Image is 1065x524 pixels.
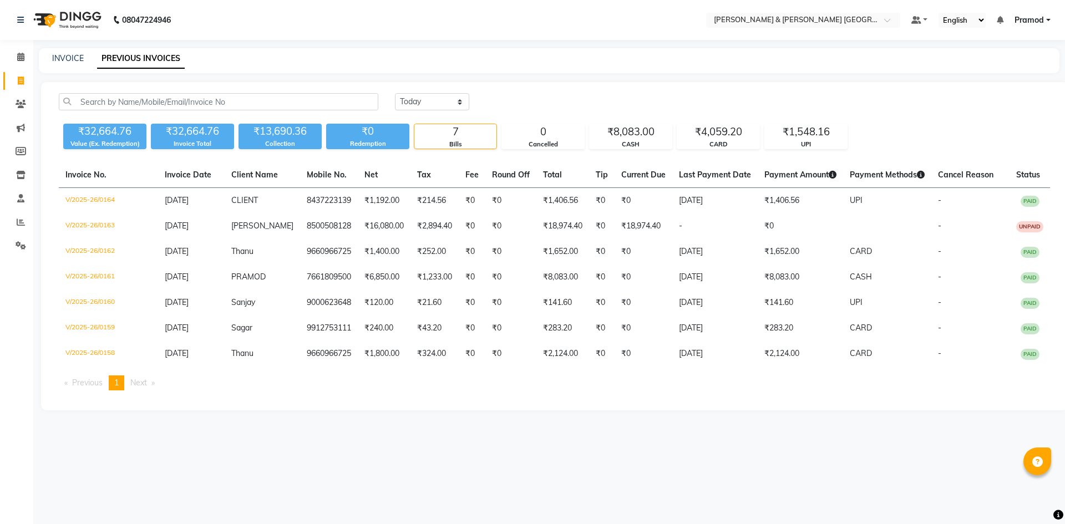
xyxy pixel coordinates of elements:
[589,316,615,341] td: ₹0
[1016,221,1043,232] span: UNPAID
[938,323,941,333] span: -
[231,246,253,256] span: Thanu
[758,188,843,214] td: ₹1,406.56
[615,213,672,239] td: ₹18,974.40
[114,378,119,388] span: 1
[300,341,358,367] td: 9660966725
[1015,14,1044,26] span: Pramod
[410,188,459,214] td: ₹214.56
[765,140,847,149] div: UPI
[485,239,536,264] td: ₹0
[850,348,872,358] span: CARD
[589,213,615,239] td: ₹0
[72,378,103,388] span: Previous
[122,4,171,35] b: 08047224946
[165,246,189,256] span: [DATE]
[364,170,378,180] span: Net
[410,239,459,264] td: ₹252.00
[615,290,672,316] td: ₹0
[536,188,589,214] td: ₹1,406.56
[1021,272,1039,283] span: PAID
[231,195,258,205] span: CLIENT
[590,140,672,149] div: CASH
[1016,170,1040,180] span: Status
[1021,349,1039,360] span: PAID
[615,264,672,290] td: ₹0
[358,213,410,239] td: ₹16,080.00
[231,221,293,231] span: [PERSON_NAME]
[465,170,479,180] span: Fee
[239,139,322,149] div: Collection
[59,93,378,110] input: Search by Name/Mobile/Email/Invoice No
[59,188,158,214] td: V/2025-26/0164
[28,4,104,35] img: logo
[672,188,758,214] td: [DATE]
[459,290,485,316] td: ₹0
[672,264,758,290] td: [DATE]
[850,246,872,256] span: CARD
[414,140,496,149] div: Bills
[543,170,562,180] span: Total
[615,341,672,367] td: ₹0
[589,188,615,214] td: ₹0
[938,221,941,231] span: -
[589,290,615,316] td: ₹0
[850,272,872,282] span: CASH
[850,297,863,307] span: UPI
[850,323,872,333] span: CARD
[63,124,146,139] div: ₹32,664.76
[165,221,189,231] span: [DATE]
[459,264,485,290] td: ₹0
[850,195,863,205] span: UPI
[59,213,158,239] td: V/2025-26/0163
[758,341,843,367] td: ₹2,124.00
[165,297,189,307] span: [DATE]
[52,53,84,63] a: INVOICE
[59,290,158,316] td: V/2025-26/0160
[485,290,536,316] td: ₹0
[589,341,615,367] td: ₹0
[231,170,278,180] span: Client Name
[358,239,410,264] td: ₹1,400.00
[63,139,146,149] div: Value (Ex. Redemption)
[672,316,758,341] td: [DATE]
[758,264,843,290] td: ₹8,083.00
[165,272,189,282] span: [DATE]
[459,188,485,214] td: ₹0
[938,195,941,205] span: -
[758,316,843,341] td: ₹283.20
[326,124,409,139] div: ₹0
[492,170,530,180] span: Round Off
[231,297,255,307] span: Sanjay
[165,170,211,180] span: Invoice Date
[850,170,925,180] span: Payment Methods
[65,170,106,180] span: Invoice No.
[358,290,410,316] td: ₹120.00
[615,316,672,341] td: ₹0
[485,213,536,239] td: ₹0
[239,124,322,139] div: ₹13,690.36
[677,124,759,140] div: ₹4,059.20
[59,316,158,341] td: V/2025-26/0159
[485,341,536,367] td: ₹0
[679,170,751,180] span: Last Payment Date
[536,264,589,290] td: ₹8,083.00
[231,272,266,282] span: PRAMOD
[938,246,941,256] span: -
[536,341,589,367] td: ₹2,124.00
[621,170,666,180] span: Current Due
[1021,247,1039,258] span: PAID
[59,264,158,290] td: V/2025-26/0161
[358,316,410,341] td: ₹240.00
[307,170,347,180] span: Mobile No.
[151,139,234,149] div: Invoice Total
[536,239,589,264] td: ₹1,652.00
[536,213,589,239] td: ₹18,974.40
[358,341,410,367] td: ₹1,800.00
[536,290,589,316] td: ₹141.60
[1021,298,1039,309] span: PAID
[485,188,536,214] td: ₹0
[596,170,608,180] span: Tip
[589,239,615,264] td: ₹0
[410,213,459,239] td: ₹2,894.40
